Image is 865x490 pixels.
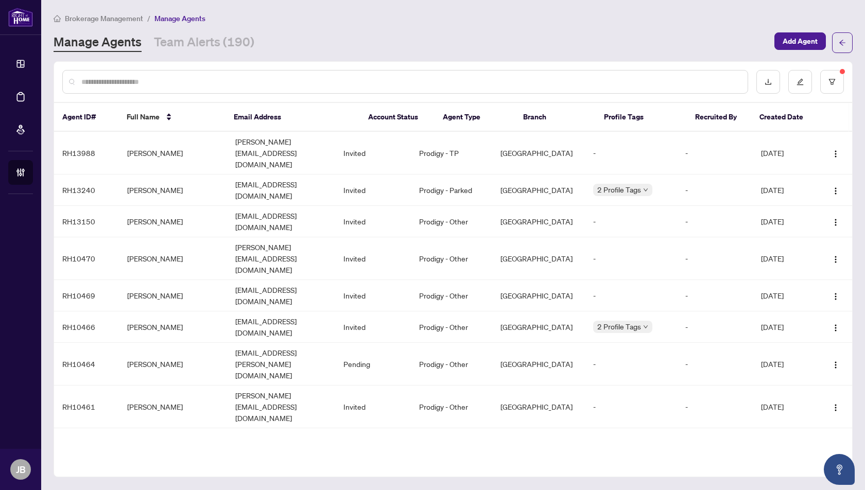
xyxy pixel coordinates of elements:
td: [GEOGRAPHIC_DATA] [492,206,585,237]
td: [GEOGRAPHIC_DATA] [492,174,585,206]
td: [DATE] [753,386,818,428]
td: Prodigy - Other [411,237,492,280]
td: [GEOGRAPHIC_DATA] [492,428,585,471]
td: [DATE] [753,174,818,206]
td: Prodigy - Other [411,206,492,237]
span: down [643,187,648,192]
td: RH10460 [54,428,119,471]
th: Recruited By [687,103,751,132]
span: down [643,324,648,329]
span: Manage Agents [154,14,205,23]
img: Logo [832,150,840,158]
td: - [677,174,753,206]
td: - [585,132,677,174]
button: download [756,70,780,94]
span: Add Agent [783,33,818,49]
td: Invited [335,132,411,174]
td: [PERSON_NAME] [119,132,227,174]
td: Prodigy - Other [411,343,492,386]
td: Invited [335,237,411,280]
td: - [677,428,753,471]
img: Logo [832,404,840,412]
td: RH13150 [54,206,119,237]
span: Full Name [127,111,160,122]
td: Invited [335,311,411,343]
td: Invited [335,174,411,206]
td: [EMAIL_ADDRESS][DOMAIN_NAME] [227,174,335,206]
th: Full Name [118,103,226,132]
th: Agent ID# [54,103,118,132]
td: [DATE] [753,280,818,311]
img: Logo [832,255,840,264]
td: Prodigy - Other [411,311,492,343]
span: 2 Profile Tags [597,321,641,332]
th: Created Date [751,103,816,132]
span: edit [797,78,804,85]
img: Logo [832,361,840,369]
td: - [677,237,753,280]
th: Profile Tags [596,103,687,132]
td: [DATE] [753,343,818,386]
td: RH10464 [54,343,119,386]
td: [EMAIL_ADDRESS][DOMAIN_NAME] [227,206,335,237]
td: [EMAIL_ADDRESS][PERSON_NAME][DOMAIN_NAME] [227,343,335,386]
span: 2 Profile Tags [597,184,641,196]
td: Transfer [585,428,677,471]
td: [DATE] [753,206,818,237]
td: [GEOGRAPHIC_DATA] [492,311,585,343]
td: [PERSON_NAME] [119,311,227,343]
td: [DATE] [753,237,818,280]
img: logo [8,8,33,27]
a: Manage Agents [54,33,142,52]
td: - [677,311,753,343]
td: [PERSON_NAME][EMAIL_ADDRESS][DOMAIN_NAME] [227,386,335,428]
a: Team Alerts (190) [154,33,254,52]
button: filter [820,70,844,94]
td: [PERSON_NAME] [119,237,227,280]
span: download [765,78,772,85]
button: Logo [827,145,844,161]
button: Logo [827,398,844,415]
button: Add Agent [774,32,826,50]
td: RH10466 [54,311,119,343]
button: Logo [827,182,844,198]
button: Logo [827,213,844,230]
td: [DATE] [753,428,818,471]
td: Invited [335,386,411,428]
td: [EMAIL_ADDRESS][DOMAIN_NAME] [227,311,335,343]
td: [PERSON_NAME] [119,280,227,311]
td: Transfer [411,428,492,471]
span: Brokerage Management [65,14,143,23]
img: Logo [832,324,840,332]
td: RH10469 [54,280,119,311]
td: - [677,206,753,237]
td: - [585,386,677,428]
li: / [147,12,150,24]
td: RH10461 [54,386,119,428]
td: Prodigy - TP [411,132,492,174]
td: - [585,206,677,237]
th: Agent Type [435,103,515,132]
td: [PERSON_NAME][EMAIL_ADDRESS][DOMAIN_NAME] [227,237,335,280]
td: [PERSON_NAME] [119,174,227,206]
td: [EMAIL_ADDRESS][DOMAIN_NAME] [227,280,335,311]
td: Prodigy - Other [411,386,492,428]
button: edit [788,70,812,94]
td: [EMAIL_ADDRESS][PERSON_NAME][DOMAIN_NAME] [227,428,335,471]
td: [DATE] [753,311,818,343]
td: Prodigy - Other [411,280,492,311]
td: - [677,343,753,386]
td: [GEOGRAPHIC_DATA] [492,386,585,428]
td: [PERSON_NAME] [119,206,227,237]
td: Pending [335,343,411,386]
td: [PERSON_NAME] [119,343,227,386]
td: Prodigy - Parked [411,174,492,206]
button: Logo [827,287,844,304]
img: Logo [832,292,840,301]
td: Invited [335,280,411,311]
img: Logo [832,218,840,226]
th: Account Status [360,103,435,132]
td: Invited [335,206,411,237]
td: [GEOGRAPHIC_DATA] [492,343,585,386]
td: [PERSON_NAME][EMAIL_ADDRESS][DOMAIN_NAME] [227,132,335,174]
